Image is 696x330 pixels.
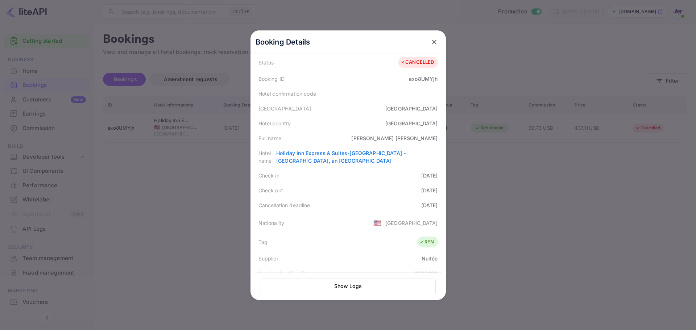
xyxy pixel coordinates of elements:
div: Check in [258,172,279,179]
a: Holiday Inn Express & Suites-[GEOGRAPHIC_DATA] - [GEOGRAPHIC_DATA], an [GEOGRAPHIC_DATA] [276,150,406,164]
div: Tag [258,238,268,246]
span: United States [373,216,382,229]
div: Check out [258,187,283,194]
div: Supplier booking ID [258,270,306,277]
button: close [428,35,441,49]
div: Status [258,59,274,66]
div: Hotel name [258,149,277,164]
div: 8933093 [414,270,438,277]
div: [GEOGRAPHIC_DATA] [258,105,311,112]
div: Supplier [258,255,278,262]
div: [GEOGRAPHIC_DATA] [385,120,438,127]
div: [DATE] [421,172,438,179]
div: [PERSON_NAME] [PERSON_NAME] [351,134,438,142]
div: Booking ID [258,75,285,83]
div: CANCELLED [400,59,434,66]
div: [GEOGRAPHIC_DATA] [385,219,438,227]
p: Booking Details [256,37,310,47]
div: [GEOGRAPHIC_DATA] [385,105,438,112]
div: axo8UMYjh [409,75,438,83]
div: Full name [258,134,281,142]
div: [DATE] [421,187,438,194]
div: Nationality [258,219,285,227]
div: RFN [419,238,434,246]
button: Show Logs [261,279,436,294]
div: Hotel country [258,120,291,127]
div: Cancellation deadline [258,201,310,209]
div: Nuitée [422,255,438,262]
div: Hotel confirmation code [258,90,316,97]
div: [DATE] [421,201,438,209]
